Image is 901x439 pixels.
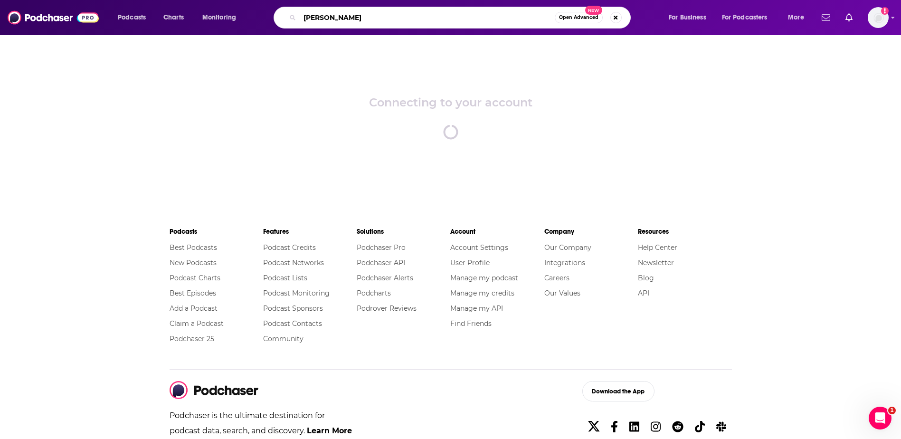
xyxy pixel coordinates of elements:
span: Open Advanced [559,15,598,20]
a: Show notifications dropdown [842,10,856,26]
a: New Podcasts [170,258,217,267]
button: open menu [716,10,781,25]
a: Podcast Monitoring [263,289,330,297]
svg: Add a profile image [881,7,889,15]
a: Podrover Reviews [357,304,417,313]
a: Podcast Sponsors [263,304,323,313]
a: Account Settings [450,243,508,252]
a: Instagram [647,416,664,438]
button: open menu [196,10,248,25]
a: Podcast Contacts [263,319,322,328]
a: Manage my credits [450,289,514,297]
li: Podcasts [170,223,263,240]
input: Search podcasts, credits, & more... [300,10,555,25]
li: Features [263,223,357,240]
a: API [638,289,649,297]
a: Find Friends [450,319,492,328]
a: User Profile [450,258,490,267]
a: Learn More [307,426,352,435]
a: Our Values [544,289,580,297]
a: Charts [157,10,190,25]
li: Company [544,223,638,240]
a: Best Podcasts [170,243,217,252]
a: Newsletter [638,258,674,267]
img: Podchaser - Follow, Share and Rate Podcasts [8,9,99,27]
button: Open AdvancedNew [555,12,603,23]
a: Blog [638,274,654,282]
a: Best Episodes [170,289,216,297]
div: Connecting to your account [369,95,532,109]
a: Podchaser API [357,258,405,267]
button: open menu [781,10,816,25]
span: Monitoring [202,11,236,24]
a: Careers [544,274,569,282]
div: Search podcasts, credits, & more... [283,7,640,29]
span: Podcasts [118,11,146,24]
span: 1 [888,407,896,414]
span: New [585,6,602,15]
button: open menu [111,10,158,25]
a: Podchaser Pro [357,243,406,252]
a: Podchaser Alerts [357,274,413,282]
span: More [788,11,804,24]
a: TikTok [691,416,709,438]
a: Slack [712,416,730,438]
a: Show notifications dropdown [818,10,834,26]
li: Resources [638,223,731,240]
a: Podcast Networks [263,258,324,267]
span: For Business [669,11,706,24]
a: Podcharts [357,289,391,297]
a: Facebook [607,416,622,438]
img: User Profile [868,7,889,28]
a: Our Company [544,243,591,252]
a: Help Center [638,243,677,252]
a: Podcast Lists [263,274,307,282]
img: Podchaser - Follow, Share and Rate Podcasts [170,381,259,399]
a: Add a Podcast [170,304,218,313]
a: Linkedin [626,416,643,438]
a: Claim a Podcast [170,319,224,328]
a: Podcast Credits [263,243,316,252]
iframe: Intercom live chat [869,407,892,429]
a: Community [263,334,303,343]
button: Show profile menu [868,7,889,28]
span: Logged in as WE_Broadcast1 [868,7,889,28]
button: Download the App [582,381,655,401]
li: Solutions [357,223,450,240]
a: Manage my podcast [450,274,518,282]
button: open menu [662,10,718,25]
a: Podchaser 25 [170,334,214,343]
a: X/Twitter [584,416,603,438]
a: Integrations [544,258,585,267]
li: Account [450,223,544,240]
a: Podcast Charts [170,274,220,282]
a: Reddit [668,416,687,438]
a: Manage my API [450,304,503,313]
span: For Podcasters [722,11,768,24]
span: Charts [163,11,184,24]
